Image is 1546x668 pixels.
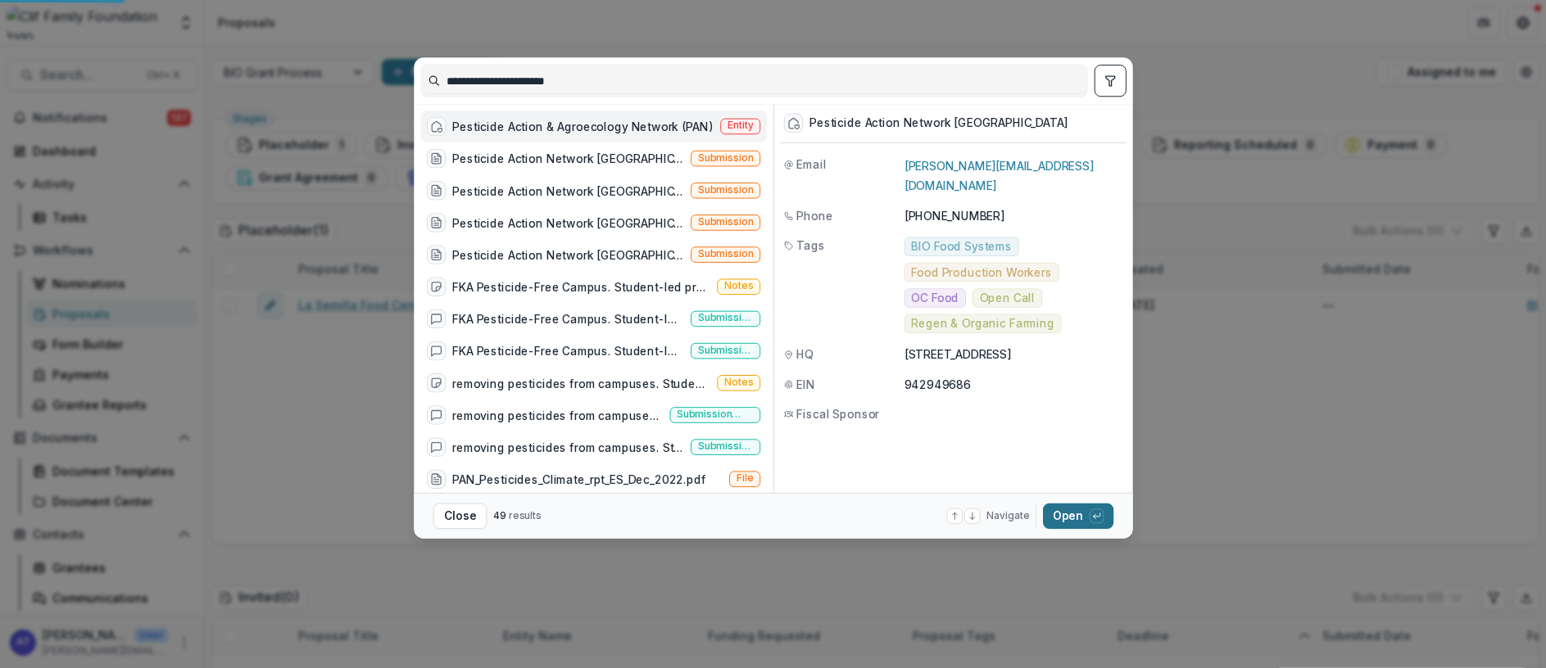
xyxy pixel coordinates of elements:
[911,240,1011,253] span: BIO Food Systems
[904,160,1093,192] a: [PERSON_NAME][EMAIL_ADDRESS][DOMAIN_NAME]
[911,317,1054,330] span: Regen & Organic Farming
[728,120,753,132] span: Entity
[796,237,824,255] span: Tags
[452,375,710,392] div: removing pesticides from campuses. Student leadSubmitter: [PERSON_NAME]
[452,310,684,327] div: FKA Pesticide-Free Campus. Student-led programming to reduce use of pesticides in green spaces on...
[452,471,705,488] div: PAN_Pesticides_Climate_rpt_ES_Dec_2022.pdf
[809,116,1068,129] div: Pesticide Action Network [GEOGRAPHIC_DATA]
[796,207,832,224] span: Phone
[1043,503,1113,529] button: Open
[796,405,879,422] span: Fiscal Sponsor
[796,346,814,363] span: HQ
[697,249,753,260] span: Submission
[697,152,753,164] span: Submission
[1094,65,1126,97] button: toggle filters
[724,281,753,292] span: Notes
[697,345,753,356] span: Submission comment
[911,291,959,305] span: OC Food
[697,313,753,324] span: Submission comment
[736,473,753,485] span: File
[796,156,826,174] span: Email
[452,278,710,296] div: FKA Pesticide-Free Campus. Student-led programming to reduce use of pesticides in green spaces on...
[697,184,753,196] span: Submission
[452,150,684,167] div: Pesticide Action Network [GEOGRAPHIC_DATA]
[452,407,663,424] div: removing pesticides from campuses. Student lead
[986,509,1029,524] span: Navigate
[979,291,1035,305] span: Open Call
[452,182,684,199] div: Pesticide Action Network [GEOGRAPHIC_DATA]
[452,439,684,456] div: removing pesticides from campuses. Student leadSubmitter: [PERSON_NAME]
[433,503,487,529] button: Close
[677,408,754,420] span: Submission comment
[697,216,753,228] span: Submission
[904,207,1122,224] p: [PHONE_NUMBER]
[911,265,1051,278] span: Food Production Workers
[508,510,541,522] span: results
[452,342,684,359] div: FKA Pesticide-Free Campus. Student-led programming to reduce use of pesticides in green spaces on...
[904,376,1122,393] p: 942949686
[904,346,1122,363] p: [STREET_ADDRESS]
[796,376,815,393] span: EIN
[493,510,506,522] span: 49
[452,246,684,264] div: Pesticide Action Network [GEOGRAPHIC_DATA] - 2025 - BIO Grant Application (General Operating )
[452,118,712,135] div: Pesticide Action & Agroecology Network (PAN)
[724,377,753,388] span: Notes
[452,214,684,232] div: Pesticide Action Network [GEOGRAPHIC_DATA]
[697,441,753,453] span: Submission comment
